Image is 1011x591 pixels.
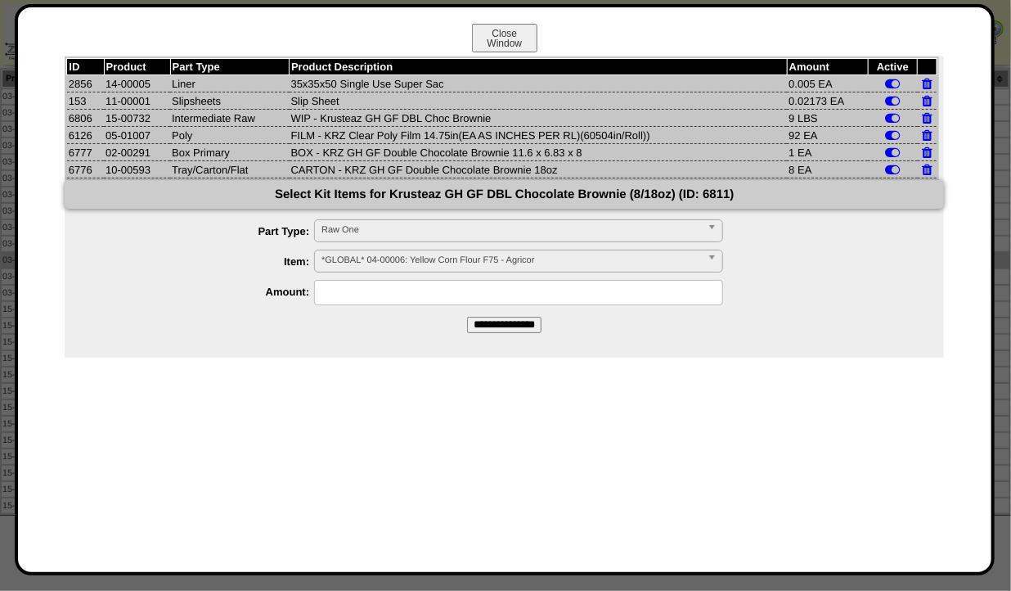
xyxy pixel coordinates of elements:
td: Slip Sheet [290,92,788,110]
td: 0.02173 EA [787,92,868,110]
th: Active [868,59,917,75]
td: Intermediate Raw [170,110,289,127]
th: Product [104,59,170,75]
td: 1 EA [787,144,868,161]
td: 6806 [67,110,104,127]
td: 8 EA [787,161,868,178]
td: BOX - KRZ GH GF Double Chocolate Brownie 11.6 x 6.83 x 8 [290,144,788,161]
td: Tray/Carton/Flat [170,161,289,178]
td: 6126 [67,127,104,144]
td: 92 EA [787,127,868,144]
th: Product Description [290,59,788,75]
td: 10-00593 [104,161,170,178]
td: 05-01007 [104,127,170,144]
th: Amount [787,59,868,75]
td: 6777 [67,144,104,161]
td: 15-00732 [104,110,170,127]
th: Part Type [170,59,289,75]
label: Item: [97,255,314,268]
td: 14-00005 [104,75,170,92]
td: Box Primary [170,144,289,161]
td: CARTON - KRZ GH GF Double Chocolate Brownie 18oz [290,161,788,178]
label: Amount: [97,286,314,298]
td: 11-00001 [104,92,170,110]
td: 153 [67,92,104,110]
td: 35x35x50 Single Use Super Sac [290,75,788,92]
span: *GLOBAL* 04-00006: Yellow Corn Flour F75 - Agricor [321,250,701,270]
td: FILM - KRZ Clear Poly Film 14.75in(EA AS INCHES PER RL)(60504in/Roll)) [290,127,788,144]
span: Raw One [321,220,701,240]
th: ID [67,59,104,75]
td: Slipsheets [170,92,289,110]
td: Poly [170,127,289,144]
td: Liner [170,75,289,92]
div: Select Kit Items for Krusteaz GH GF DBL Chocolate Brownie (8/18oz) (ID: 6811) [65,180,944,209]
td: 9 LBS [787,110,868,127]
label: Part Type: [97,225,314,237]
td: 0.005 EA [787,75,868,92]
button: CloseWindow [472,24,537,52]
td: 2856 [67,75,104,92]
td: 02-00291 [104,144,170,161]
td: WIP - Krusteaz GH GF DBL Choc Brownie [290,110,788,127]
a: CloseWindow [470,37,539,49]
td: 6776 [67,161,104,178]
